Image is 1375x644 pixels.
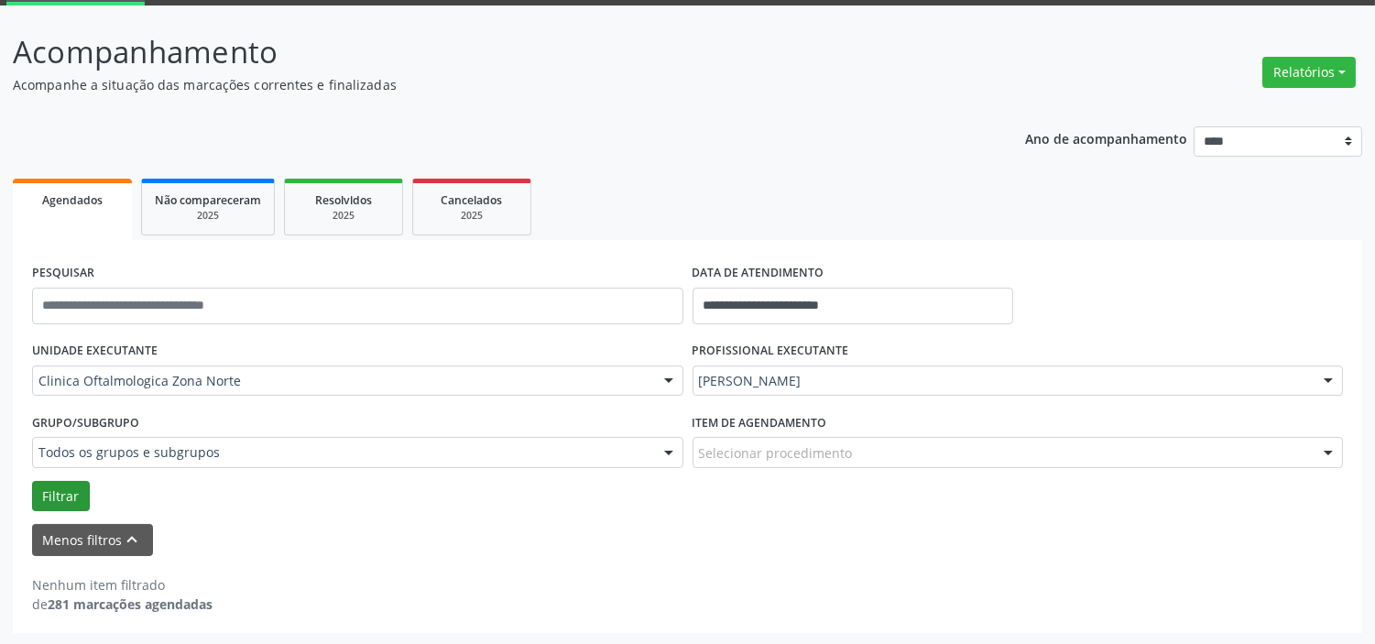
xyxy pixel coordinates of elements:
[699,372,1306,390] span: [PERSON_NAME]
[32,481,90,512] button: Filtrar
[426,209,518,223] div: 2025
[693,409,827,437] label: Item de agendamento
[699,443,853,463] span: Selecionar procedimento
[32,575,213,595] div: Nenhum item filtrado
[123,529,143,550] i: keyboard_arrow_up
[42,192,103,208] span: Agendados
[442,192,503,208] span: Cancelados
[693,259,824,288] label: DATA DE ATENDIMENTO
[32,337,158,366] label: UNIDADE EXECUTANTE
[32,595,213,614] div: de
[155,209,261,223] div: 2025
[38,372,646,390] span: Clinica Oftalmologica Zona Norte
[32,409,139,437] label: Grupo/Subgrupo
[1025,126,1187,149] p: Ano de acompanhamento
[13,29,957,75] p: Acompanhamento
[315,192,372,208] span: Resolvidos
[13,75,957,94] p: Acompanhe a situação das marcações correntes e finalizadas
[298,209,389,223] div: 2025
[32,259,94,288] label: PESQUISAR
[1262,57,1356,88] button: Relatórios
[32,524,153,556] button: Menos filtroskeyboard_arrow_up
[48,595,213,613] strong: 281 marcações agendadas
[155,192,261,208] span: Não compareceram
[38,443,646,462] span: Todos os grupos e subgrupos
[693,337,849,366] label: PROFISSIONAL EXECUTANTE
